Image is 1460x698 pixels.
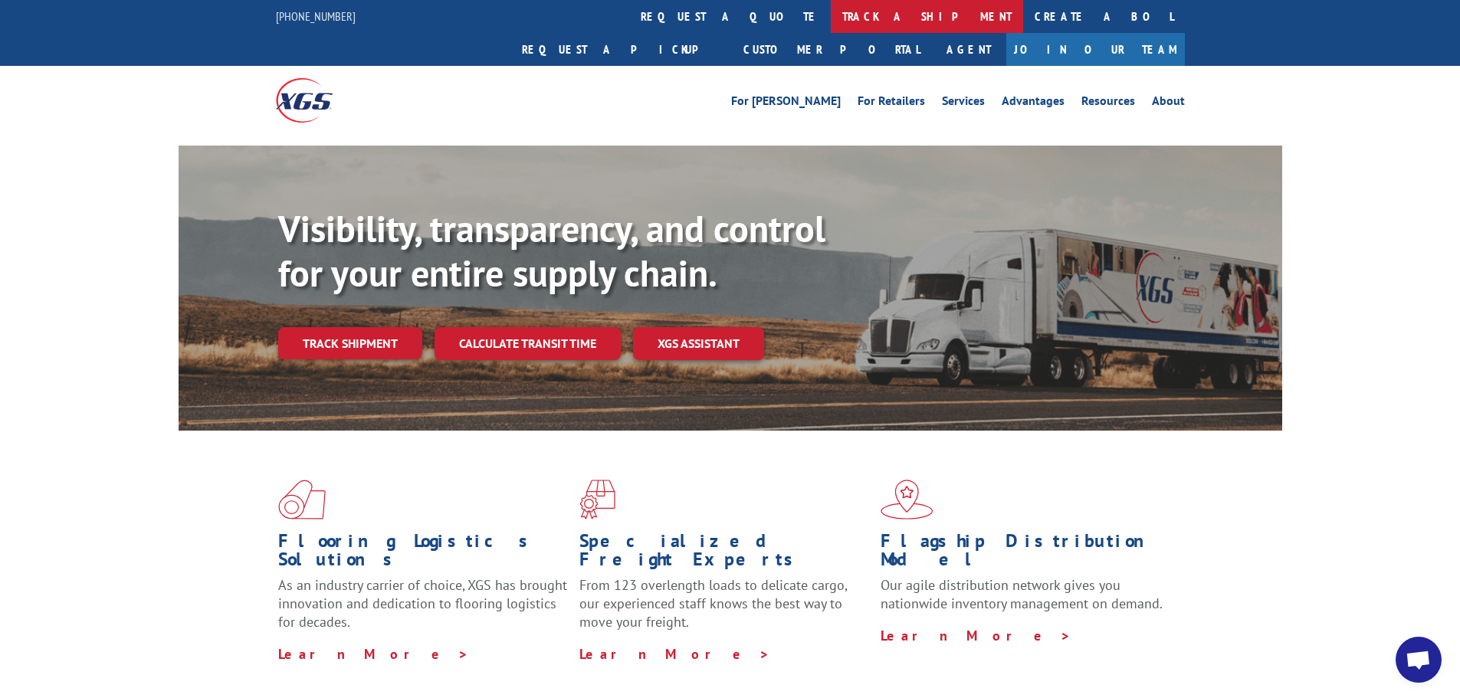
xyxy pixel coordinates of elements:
a: Request a pickup [510,33,732,66]
span: Our agile distribution network gives you nationwide inventory management on demand. [881,576,1163,612]
a: Join Our Team [1006,33,1185,66]
a: Calculate transit time [435,327,621,360]
span: As an industry carrier of choice, XGS has brought innovation and dedication to flooring logistics... [278,576,567,631]
h1: Specialized Freight Experts [579,532,869,576]
a: Learn More > [881,627,1071,644]
a: Track shipment [278,327,422,359]
b: Visibility, transparency, and control for your entire supply chain. [278,205,825,297]
h1: Flooring Logistics Solutions [278,532,568,576]
div: Open chat [1396,637,1442,683]
a: Advantages [1002,95,1065,112]
p: From 123 overlength loads to delicate cargo, our experienced staff knows the best way to move you... [579,576,869,644]
a: Customer Portal [732,33,931,66]
a: Learn More > [278,645,469,663]
h1: Flagship Distribution Model [881,532,1170,576]
img: xgs-icon-flagship-distribution-model-red [881,480,933,519]
a: Services [942,95,985,112]
a: Learn More > [579,645,770,663]
a: About [1152,95,1185,112]
img: xgs-icon-total-supply-chain-intelligence-red [278,480,326,519]
a: [PHONE_NUMBER] [276,8,356,24]
a: For [PERSON_NAME] [731,95,841,112]
a: For Retailers [858,95,925,112]
a: Resources [1081,95,1135,112]
img: xgs-icon-focused-on-flooring-red [579,480,615,519]
a: Agent [931,33,1006,66]
a: XGS ASSISTANT [633,327,764,360]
